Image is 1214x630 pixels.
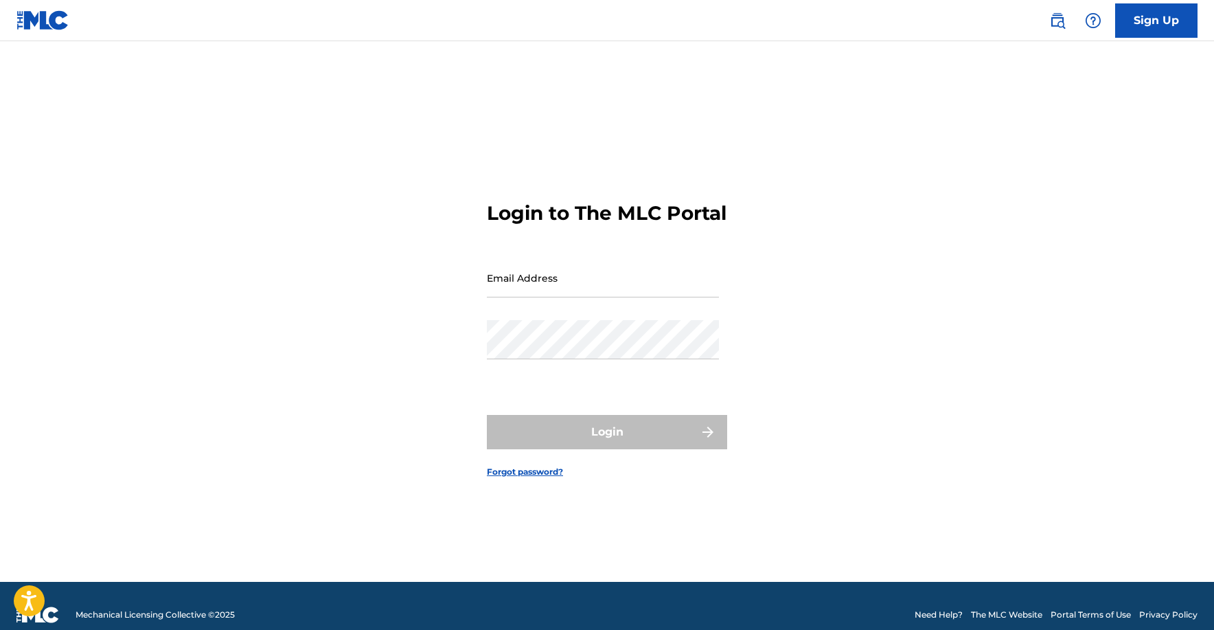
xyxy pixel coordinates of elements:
a: Need Help? [915,609,963,621]
span: Mechanical Licensing Collective © 2025 [76,609,235,621]
iframe: Chat Widget [1145,564,1214,630]
a: Public Search [1044,7,1071,34]
a: Forgot password? [487,466,563,478]
img: help [1085,12,1101,29]
img: search [1049,12,1066,29]
a: Portal Terms of Use [1051,609,1131,621]
h3: Login to The MLC Portal [487,201,726,225]
img: logo [16,607,59,623]
a: Sign Up [1115,3,1198,38]
img: MLC Logo [16,10,69,30]
a: Privacy Policy [1139,609,1198,621]
div: Help [1079,7,1107,34]
a: The MLC Website [971,609,1042,621]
